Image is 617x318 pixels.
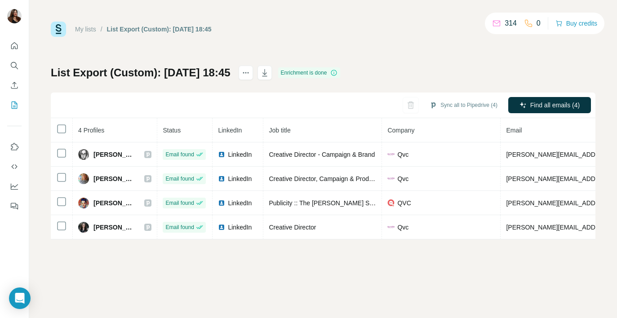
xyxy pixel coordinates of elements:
button: Enrich CSV [7,77,22,93]
span: LinkedIn [228,199,252,208]
span: Email found [165,150,194,159]
button: Quick start [7,38,22,54]
span: [PERSON_NAME] [93,199,135,208]
button: actions [239,66,253,80]
img: Avatar [78,222,89,233]
img: LinkedIn logo [218,151,225,158]
span: [PERSON_NAME] [93,150,135,159]
span: Job title [269,127,290,134]
img: LinkedIn logo [218,199,225,207]
button: Find all emails (4) [508,97,591,113]
span: 4 Profiles [78,127,104,134]
div: Open Intercom Messenger [9,287,31,309]
button: My lists [7,97,22,113]
span: Qvc [397,223,408,232]
span: Creative Director, Campaign & Product [269,175,377,182]
span: Publicity :: The [PERSON_NAME] Show on SiriusXM 167 [269,199,429,207]
span: [PERSON_NAME] [93,174,135,183]
button: Buy credits [555,17,597,30]
button: Use Surfe on LinkedIn [7,139,22,155]
p: 0 [537,18,541,29]
span: Qvc [397,150,408,159]
button: Dashboard [7,178,22,194]
img: company-logo [387,177,395,180]
button: Search [7,57,22,74]
li: / [101,25,102,34]
span: LinkedIn [228,174,252,183]
img: Avatar [78,173,89,184]
span: LinkedIn [218,127,242,134]
img: Avatar [78,149,89,160]
span: LinkedIn [228,223,252,232]
span: Qvc [397,174,408,183]
span: Status [163,127,181,134]
span: [PERSON_NAME] [93,223,135,232]
span: Email found [165,223,194,231]
img: company-logo [387,199,395,207]
img: Surfe Logo [51,22,66,37]
span: LinkedIn [228,150,252,159]
img: company-logo [387,153,395,156]
a: My lists [75,26,96,33]
span: QVC [397,199,411,208]
img: Avatar [78,198,89,208]
span: Company [387,127,414,134]
h1: List Export (Custom): [DATE] 18:45 [51,66,231,80]
span: Find all emails (4) [530,101,580,110]
span: Email found [165,175,194,183]
span: Creative Director - Campaign & Brand [269,151,375,158]
img: company-logo [387,226,395,229]
img: LinkedIn logo [218,224,225,231]
button: Sync all to Pipedrive (4) [423,98,504,112]
span: Creative Director [269,224,316,231]
button: Use Surfe API [7,159,22,175]
img: Avatar [7,9,22,23]
div: Enrichment is done [278,67,341,78]
p: 314 [505,18,517,29]
button: Feedback [7,198,22,214]
div: List Export (Custom): [DATE] 18:45 [107,25,212,34]
span: Email found [165,199,194,207]
img: LinkedIn logo [218,175,225,182]
span: Email [506,127,522,134]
